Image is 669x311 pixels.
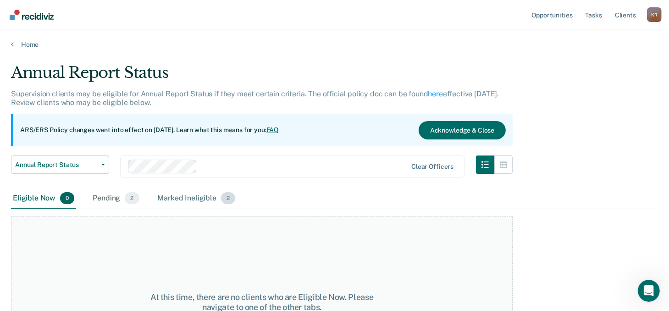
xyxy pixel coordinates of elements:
div: Clear officers [411,163,453,171]
button: Profile dropdown button [647,7,662,22]
span: Annual Report Status [15,161,98,169]
a: Home [11,40,658,49]
div: Pending2 [91,189,141,209]
p: ARS/ERS Policy changes went into effect on [DATE]. Learn what this means for you: [20,126,279,135]
img: Recidiviz [10,10,54,20]
div: Eligible Now0 [11,189,76,209]
iframe: Intercom live chat [638,280,660,302]
div: Marked Ineligible2 [156,189,238,209]
button: Acknowledge & Close [419,121,506,139]
a: here [428,89,443,98]
span: 0 [60,192,74,204]
a: FAQ [266,126,279,133]
span: 2 [125,192,139,204]
div: K R [647,7,662,22]
span: 2 [221,192,235,204]
button: Annual Report Status [11,155,109,174]
div: Annual Report Status [11,63,513,89]
p: Supervision clients may be eligible for Annual Report Status if they meet certain criteria. The o... [11,89,499,107]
